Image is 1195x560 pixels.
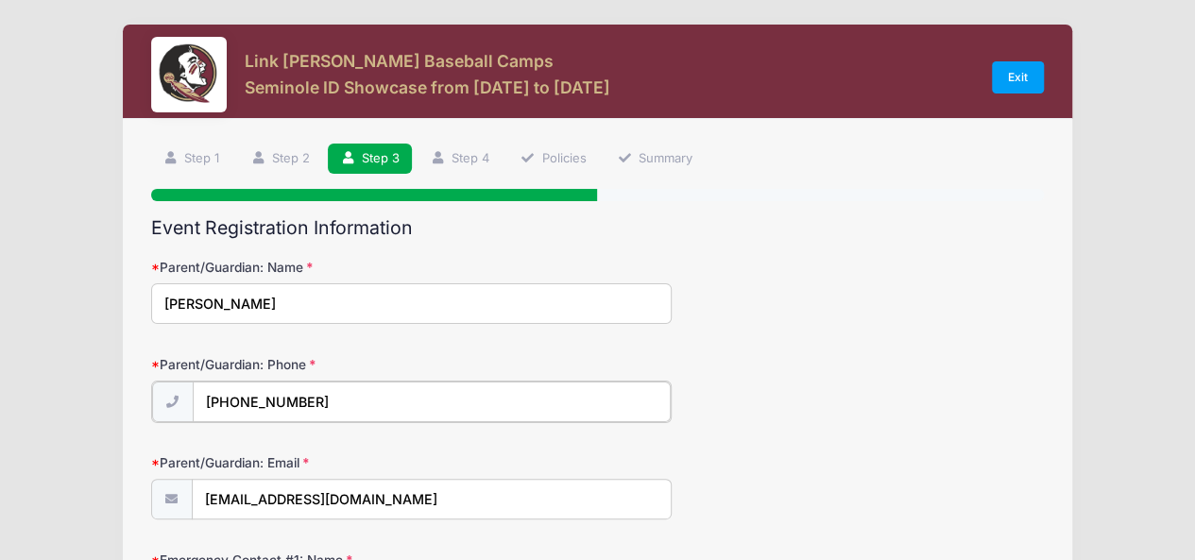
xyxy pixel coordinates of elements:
[151,453,449,472] label: Parent/Guardian: Email
[151,217,1045,239] h2: Event Registration Information
[151,144,232,175] a: Step 1
[328,144,412,175] a: Step 3
[151,258,449,277] label: Parent/Guardian: Name
[605,144,705,175] a: Summary
[151,355,449,374] label: Parent/Guardian: Phone
[238,144,322,175] a: Step 2
[245,51,610,71] h3: Link [PERSON_NAME] Baseball Camps
[418,144,502,175] a: Step 4
[508,144,599,175] a: Policies
[192,479,672,519] input: email@email.com
[193,382,671,422] input: (xxx) xxx-xxxx
[992,61,1045,93] a: Exit
[245,77,610,97] h3: Seminole ID Showcase from [DATE] to [DATE]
